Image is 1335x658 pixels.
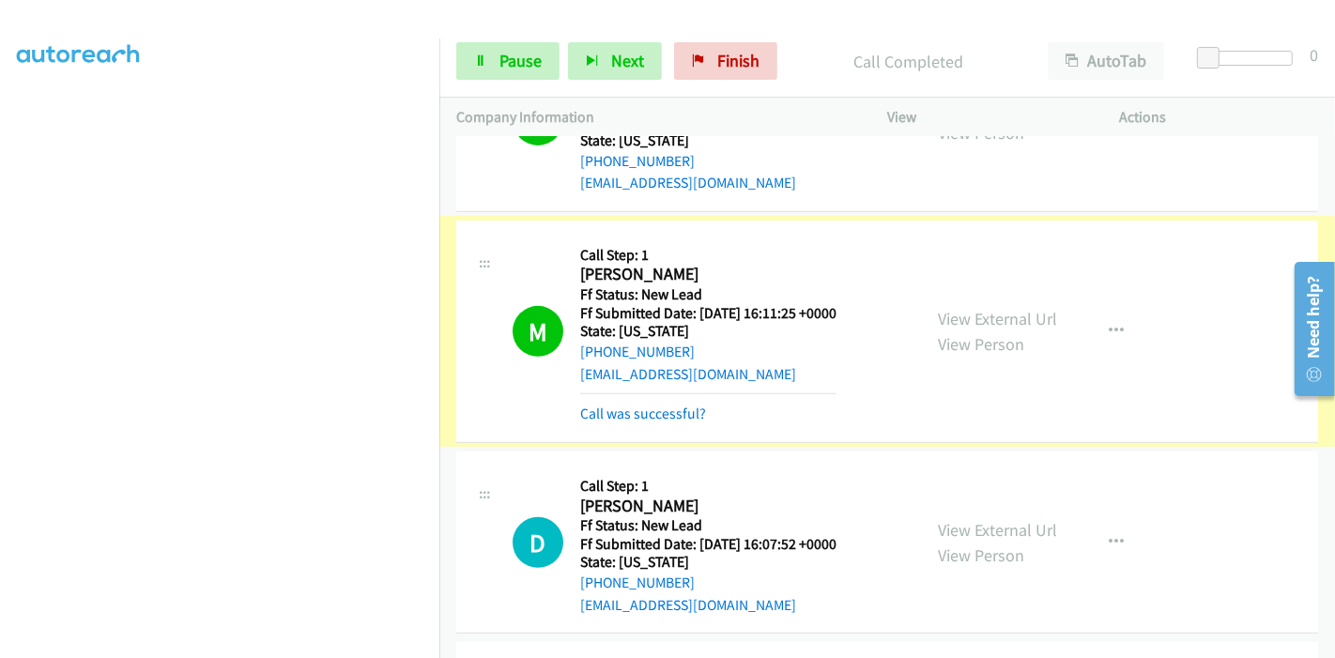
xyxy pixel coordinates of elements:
[580,246,836,265] h5: Call Step: 1
[580,264,836,285] h2: [PERSON_NAME]
[513,517,563,568] h1: D
[513,306,563,357] h1: M
[1310,42,1318,68] div: 0
[938,308,1057,329] a: View External Url
[580,477,836,496] h5: Call Step: 1
[580,343,695,360] a: [PHONE_NUMBER]
[938,333,1024,355] a: View Person
[803,49,1014,74] p: Call Completed
[499,50,542,71] span: Pause
[717,50,760,71] span: Finish
[938,544,1024,566] a: View Person
[580,496,836,517] h2: [PERSON_NAME]
[887,106,1086,129] p: View
[580,574,695,591] a: [PHONE_NUMBER]
[456,42,560,80] a: Pause
[580,516,836,535] h5: Ff Status: New Lead
[611,50,644,71] span: Next
[580,322,836,341] h5: State: [US_STATE]
[580,304,836,323] h5: Ff Submitted Date: [DATE] 16:11:25 +0000
[580,174,796,191] a: [EMAIL_ADDRESS][DOMAIN_NAME]
[580,152,695,170] a: [PHONE_NUMBER]
[1206,51,1293,66] div: Delay between calls (in seconds)
[568,42,662,80] button: Next
[938,519,1057,541] a: View External Url
[1281,254,1335,404] iframe: Resource Center
[1120,106,1319,129] p: Actions
[674,42,777,80] a: Finish
[580,285,836,304] h5: Ff Status: New Lead
[456,106,853,129] p: Company Information
[1048,42,1164,80] button: AutoTab
[580,553,836,572] h5: State: [US_STATE]
[580,131,860,150] h5: State: [US_STATE]
[580,405,706,422] a: Call was successful?
[580,596,796,614] a: [EMAIL_ADDRESS][DOMAIN_NAME]
[580,365,796,383] a: [EMAIL_ADDRESS][DOMAIN_NAME]
[580,535,836,554] h5: Ff Submitted Date: [DATE] 16:07:52 +0000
